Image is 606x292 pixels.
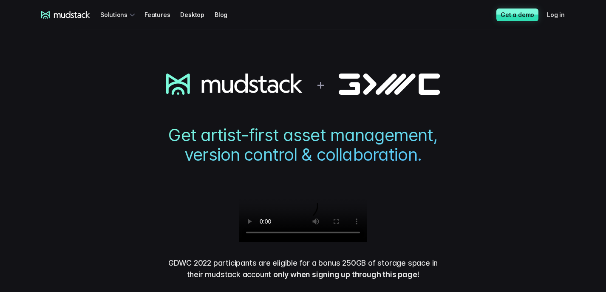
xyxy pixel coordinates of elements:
[180,7,215,23] a: Desktop
[496,9,538,21] a: Get a demo
[215,7,238,23] a: Blog
[41,11,90,19] a: mudstack logo
[339,74,440,95] img: gdwc logo
[144,7,180,23] a: Features
[100,7,138,23] div: Solutions
[166,74,303,95] img: mudstack logo
[273,270,417,279] span: only when signing up through this page
[168,257,438,280] p: GDWC 2022 participants are eligible for a bonus 250GB of storage space in their mudstack account !
[168,125,438,164] span: Get artist-first asset management, version control & collaboration.
[316,76,325,93] span: +
[547,7,575,23] a: Log in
